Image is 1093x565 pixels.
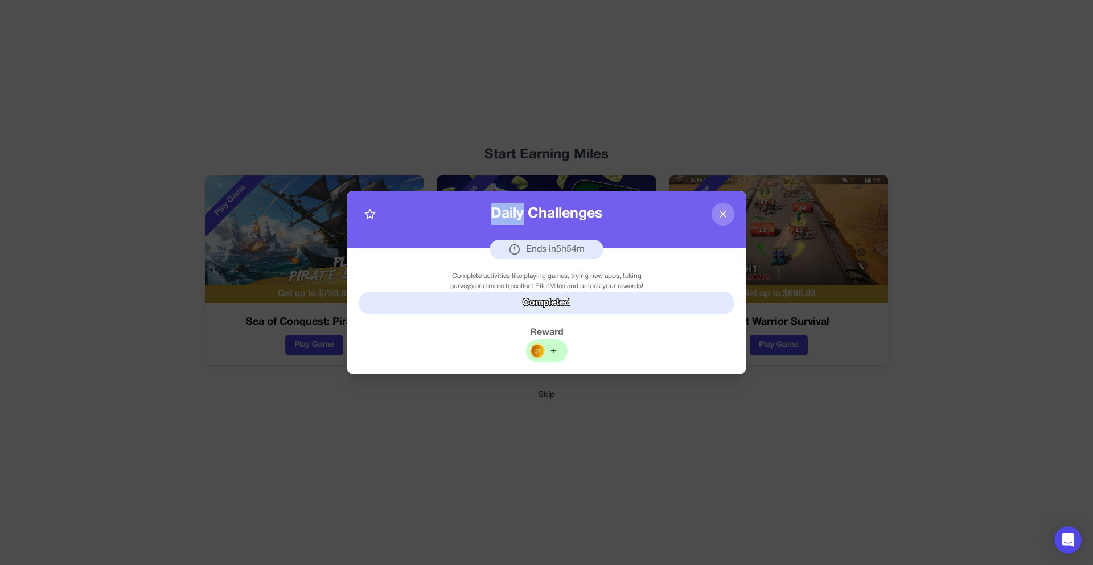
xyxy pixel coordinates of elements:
div: Reward [359,326,734,339]
img: reward [530,343,545,358]
div: Completed [359,292,734,314]
div: + [550,344,556,358]
div: Ends in 5 h 54 m [490,240,603,259]
div: Open Intercom Messenger [1054,526,1082,554]
div: Daily Challenges [491,203,602,225]
div: Complete activities like playing games, trying new apps, taking surveys and more to collect Pilot... [440,271,654,292]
